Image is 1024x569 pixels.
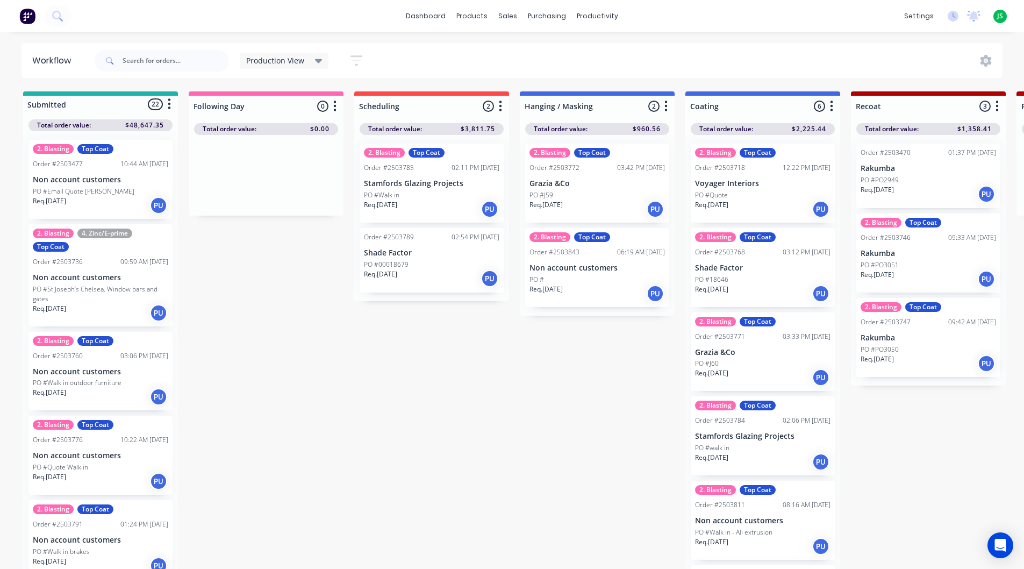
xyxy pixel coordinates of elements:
[861,185,894,195] p: Req. [DATE]
[856,298,1000,377] div: 2. BlastingTop CoatOrder #250374709:42 AM [DATE]RakumbaPO #PO3050Req.[DATE]PU
[695,453,728,463] p: Req. [DATE]
[33,336,74,346] div: 2. Blasting
[364,190,399,200] p: PO #Walk in
[695,500,745,510] div: Order #2503811
[493,8,522,24] div: sales
[740,317,776,326] div: Top Coat
[695,516,830,525] p: Non account customers
[529,179,665,188] p: Grazia &Co
[695,443,729,453] p: PO #walk in
[33,388,66,397] p: Req. [DATE]
[33,284,168,304] p: PO #St Joseph’s Chelsea. Window bars and gates
[529,200,563,210] p: Req. [DATE]
[28,140,173,219] div: 2. BlastingTop CoatOrder #250347710:44 AM [DATE]Non account customersPO #Email Quote [PERSON_NAME...
[33,175,168,184] p: Non account customers
[783,163,830,173] div: 12:22 PM [DATE]
[861,249,996,258] p: Rakumba
[948,148,996,158] div: 01:37 PM [DATE]
[33,472,66,482] p: Req. [DATE]
[33,159,83,169] div: Order #2503477
[987,532,1013,558] div: Open Intercom Messenger
[978,186,995,203] div: PU
[33,420,74,430] div: 2. Blasting
[695,247,745,257] div: Order #2503768
[574,148,610,158] div: Top Coat
[481,270,498,287] div: PU
[691,481,835,560] div: 2. BlastingTop CoatOrder #250381108:16 AM [DATE]Non account customersPO #Walk in - Ali extrusionR...
[364,148,405,158] div: 2. Blasting
[525,228,669,307] div: 2. BlastingTop CoatOrder #250384306:19 AM [DATE]Non account customersPO #Req.[DATE]PU
[33,187,134,196] p: PO #Email Quote [PERSON_NAME]
[691,144,835,223] div: 2. BlastingTop CoatOrder #250371812:22 PM [DATE]Voyager InteriorsPO #QuoteReq.[DATE]PU
[33,229,74,238] div: 2. Blasting
[364,163,414,173] div: Order #2503785
[525,144,669,223] div: 2. BlastingTop CoatOrder #250377203:42 PM [DATE]Grazia &CoPO #J59Req.[DATE]PU
[861,233,911,243] div: Order #2503746
[364,200,397,210] p: Req. [DATE]
[861,270,894,280] p: Req. [DATE]
[33,242,69,252] div: Top Coat
[123,50,229,72] input: Search for orders...
[33,351,83,361] div: Order #2503760
[905,218,941,227] div: Top Coat
[691,312,835,392] div: 2. BlastingTop CoatOrder #250377103:33 PM [DATE]Grazia &CoPO #J60Req.[DATE]PU
[368,124,422,134] span: Total order value:
[783,416,830,425] div: 02:06 PM [DATE]
[783,247,830,257] div: 03:12 PM [DATE]
[77,504,113,514] div: Top Coat
[695,179,830,188] p: Voyager Interiors
[856,214,1000,293] div: 2. BlastingTop CoatOrder #250374609:33 AM [DATE]RakumbaPO #PO3051Req.[DATE]PU
[364,232,414,242] div: Order #2503789
[861,345,899,354] p: PO #PO3050
[451,8,493,24] div: products
[740,148,776,158] div: Top Coat
[364,269,397,279] p: Req. [DATE]
[120,159,168,169] div: 10:44 AM [DATE]
[861,317,911,327] div: Order #2503747
[529,275,544,284] p: PO #
[812,453,829,471] div: PU
[364,260,409,269] p: PO #00018679
[310,124,330,134] span: $0.00
[33,463,88,472] p: PO #Quote Walk in
[33,196,66,206] p: Req. [DATE]
[695,359,719,368] p: PO #J60
[647,201,664,218] div: PU
[529,247,579,257] div: Order #2503843
[364,179,499,188] p: Stamfords Glazing Projects
[695,485,736,495] div: 2. Blasting
[695,317,736,326] div: 2. Blasting
[33,520,83,529] div: Order #2503791
[948,317,996,327] div: 09:42 AM [DATE]
[695,264,830,273] p: Shade Factor
[33,273,168,282] p: Non account customers
[33,304,66,314] p: Req. [DATE]
[695,432,830,441] p: Stamfords Glazing Projects
[529,190,553,200] p: PO #J59
[695,528,772,537] p: PO #Walk in - Ali extrusion
[37,120,91,130] span: Total order value:
[529,232,570,242] div: 2. Blasting
[948,233,996,243] div: 09:33 AM [DATE]
[33,547,90,557] p: PO #Walk in brakes
[861,175,899,185] p: PO #PO2949
[203,124,256,134] span: Total order value:
[33,367,168,376] p: Non account customers
[150,304,167,322] div: PU
[695,416,745,425] div: Order #2503784
[783,500,830,510] div: 08:16 AM [DATE]
[695,148,736,158] div: 2. Blasting
[695,190,728,200] p: PO #Quote
[150,388,167,406] div: PU
[19,8,35,24] img: Factory
[647,285,664,302] div: PU
[120,520,168,529] div: 01:24 PM [DATE]
[481,201,498,218] div: PU
[812,201,829,218] div: PU
[246,55,304,66] span: Production View
[461,124,495,134] span: $3,811.75
[978,355,995,372] div: PU
[150,473,167,490] div: PU
[812,369,829,386] div: PU
[633,124,661,134] span: $960.56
